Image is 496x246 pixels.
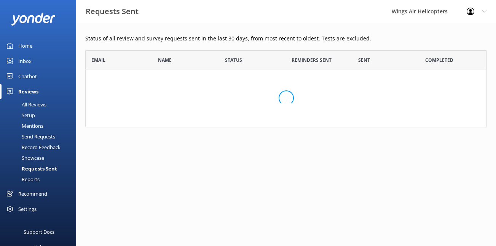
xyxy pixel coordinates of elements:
[5,174,40,185] div: Reports
[18,53,32,69] div: Inbox
[425,56,453,64] span: Completed
[24,224,54,240] div: Support Docs
[5,110,35,121] div: Setup
[5,131,76,142] a: Send Requests
[5,99,76,110] a: All Reviews
[18,84,38,99] div: Reviews
[5,131,55,142] div: Send Requests
[158,56,172,64] span: Name
[225,56,242,64] span: Status
[91,56,105,64] span: Email
[18,38,32,53] div: Home
[5,153,44,163] div: Showcase
[86,5,139,18] h3: Requests Sent
[5,153,76,163] a: Showcase
[85,69,487,127] div: grid
[18,201,37,217] div: Settings
[5,163,76,174] a: Requests Sent
[5,121,76,131] a: Mentions
[18,186,47,201] div: Recommend
[5,121,43,131] div: Mentions
[5,142,61,153] div: Record Feedback
[5,142,76,153] a: Record Feedback
[292,56,332,64] span: Reminders Sent
[358,56,370,64] span: Sent
[5,174,76,185] a: Reports
[5,99,46,110] div: All Reviews
[18,69,37,84] div: Chatbot
[5,163,57,174] div: Requests Sent
[5,110,76,121] a: Setup
[85,34,487,43] p: Status of all review and survey requests sent in the last 30 days, from most recent to oldest. Te...
[11,13,55,25] img: yonder-white-logo.png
